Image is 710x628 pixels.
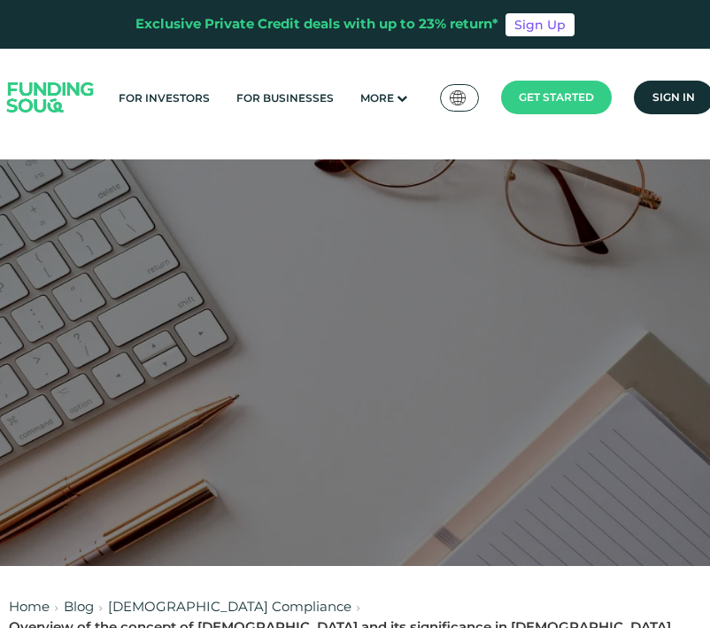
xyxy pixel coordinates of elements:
span: More [360,91,394,105]
img: SA Flag [450,90,466,105]
a: Sign Up [505,13,575,36]
a: For Investors [114,83,214,112]
a: Home [9,598,50,615]
div: Exclusive Private Credit deals with up to 23% return* [135,14,498,35]
span: Get started [519,90,594,104]
a: Blog [64,598,94,615]
span: Sign in [652,90,695,104]
a: [DEMOGRAPHIC_DATA] Compliance [108,598,351,615]
a: For Businesses [232,83,338,112]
